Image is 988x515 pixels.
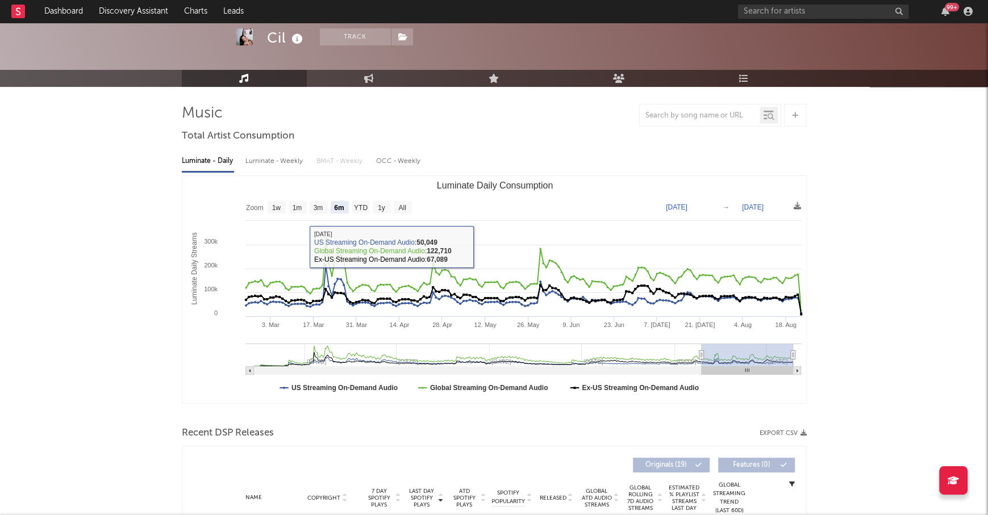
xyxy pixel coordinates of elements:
[712,481,747,515] div: Global Streaming Trend (Last 60D)
[320,28,391,45] button: Track
[267,28,306,47] div: Cil
[491,489,525,506] span: Spotify Popularity
[723,203,729,211] text: →
[292,204,302,212] text: 1m
[603,321,624,328] text: 23. Jun
[643,321,670,328] text: 7. [DATE]
[204,238,218,245] text: 300k
[214,309,217,316] text: 0
[353,204,367,212] text: YTD
[581,488,612,508] span: Global ATD Audio Streams
[436,181,553,190] text: Luminate Daily Consumption
[540,495,566,501] span: Released
[775,321,796,328] text: 18. Aug
[733,321,751,328] text: 4. Aug
[718,458,795,472] button: Features(0)
[760,430,807,437] button: Export CSV
[291,384,398,392] text: US Streaming On-Demand Audio
[432,321,452,328] text: 28. Apr
[190,232,198,304] text: Luminate Daily Streams
[204,262,218,269] text: 200k
[389,321,409,328] text: 14. Apr
[407,488,437,508] span: Last Day Spotify Plays
[742,203,764,211] text: [DATE]
[272,204,281,212] text: 1w
[364,488,394,508] span: 7 Day Spotify Plays
[398,204,406,212] text: All
[182,129,294,143] span: Total Artist Consumption
[378,204,385,212] text: 1y
[941,7,949,16] button: 99+
[474,321,497,328] text: 12. May
[562,321,580,328] text: 9. Jun
[345,321,367,328] text: 31. Mar
[246,204,264,212] text: Zoom
[307,495,340,501] span: Copyright
[666,203,687,211] text: [DATE]
[726,462,778,468] span: Features ( 0 )
[738,5,908,19] input: Search for artists
[182,152,234,171] div: Luminate - Daily
[376,152,422,171] div: OCC - Weekly
[204,286,218,292] text: 100k
[303,321,324,328] text: 17. Mar
[245,152,305,171] div: Luminate - Weekly
[449,488,480,508] span: ATD Spotify Plays
[216,493,291,502] div: Name
[517,321,540,328] text: 26. May
[334,204,344,212] text: 6m
[945,3,959,11] div: 99 +
[182,176,807,403] svg: Luminate Daily Consumption
[182,426,274,440] span: Recent DSP Releases
[640,111,760,120] input: Search by song name or URL
[261,321,280,328] text: 3. Mar
[313,204,323,212] text: 3m
[625,484,656,512] span: Global Rolling 7D Audio Streams
[633,458,710,472] button: Originals(19)
[640,462,693,468] span: Originals ( 19 )
[685,321,715,328] text: 21. [DATE]
[430,384,548,392] text: Global Streaming On-Demand Audio
[669,484,700,512] span: Estimated % Playlist Streams Last Day
[582,384,699,392] text: Ex-US Streaming On-Demand Audio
